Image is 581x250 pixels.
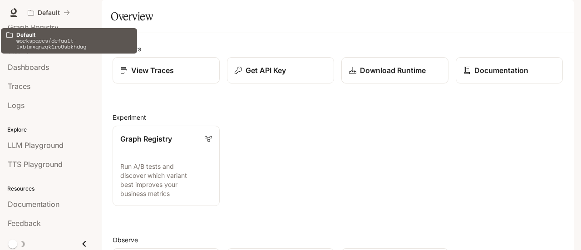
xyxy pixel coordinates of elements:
[113,44,563,54] h2: Shortcuts
[24,4,74,22] button: All workspaces
[456,57,563,83] a: Documentation
[113,235,563,245] h2: Observe
[360,65,426,76] p: Download Runtime
[120,162,212,198] p: Run A/B tests and discover which variant best improves your business metrics
[113,57,220,83] a: View Traces
[111,7,153,25] h1: Overview
[113,126,220,206] a: Graph RegistryRun A/B tests and discover which variant best improves your business metrics
[113,113,563,122] h2: Experiment
[246,65,286,76] p: Get API Key
[341,57,448,83] a: Download Runtime
[120,133,172,144] p: Graph Registry
[131,65,174,76] p: View Traces
[16,32,132,38] p: Default
[16,38,132,49] p: workspaces/default-lxbtmxqnzqk1ro9sbkhdag
[474,65,528,76] p: Documentation
[227,57,334,83] button: Get API Key
[38,9,60,17] p: Default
